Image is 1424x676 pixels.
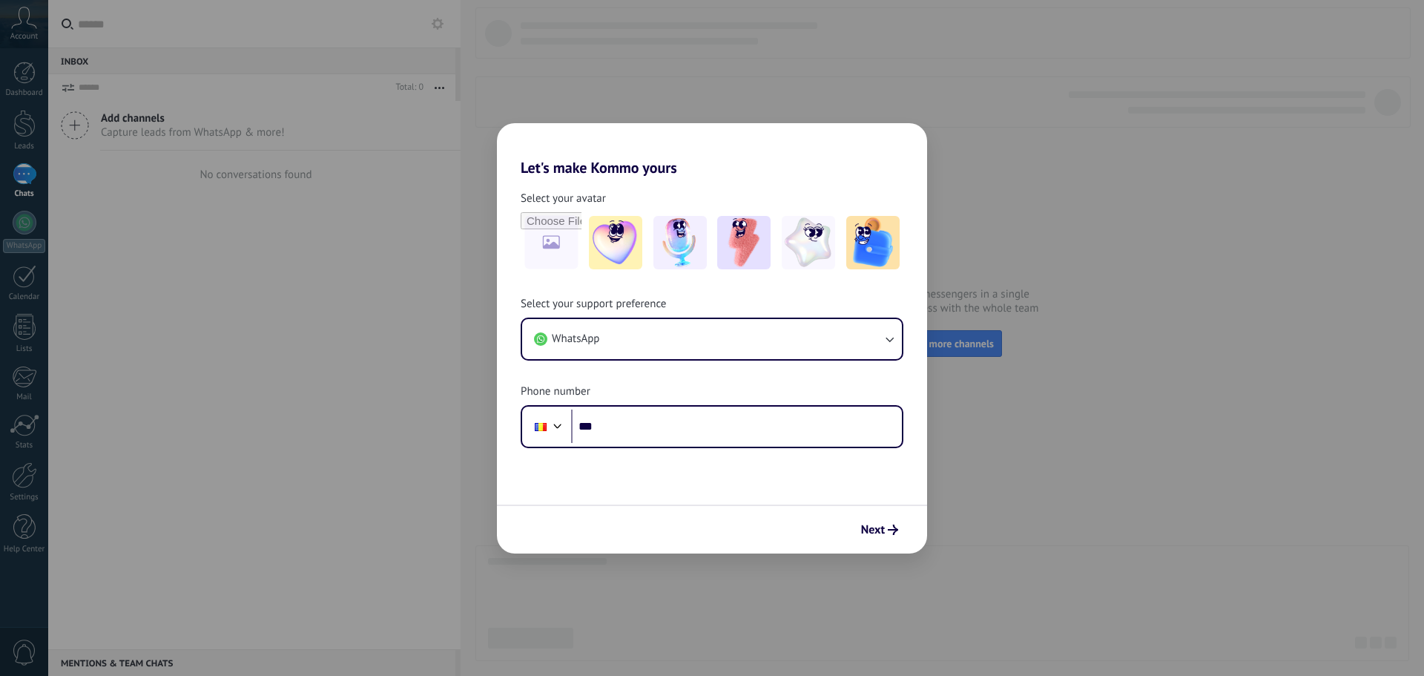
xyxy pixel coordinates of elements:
[717,216,771,269] img: -3.jpeg
[854,517,905,542] button: Next
[522,319,902,359] button: WhatsApp
[527,411,555,442] div: Romania: + 40
[552,332,599,347] span: WhatsApp
[653,216,707,269] img: -2.jpeg
[846,216,900,269] img: -5.jpeg
[521,384,590,399] span: Phone number
[521,297,666,312] span: Select your support preference
[861,525,885,535] span: Next
[497,123,927,177] h2: Let's make Kommo yours
[521,191,606,206] span: Select your avatar
[589,216,642,269] img: -1.jpeg
[782,216,835,269] img: -4.jpeg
